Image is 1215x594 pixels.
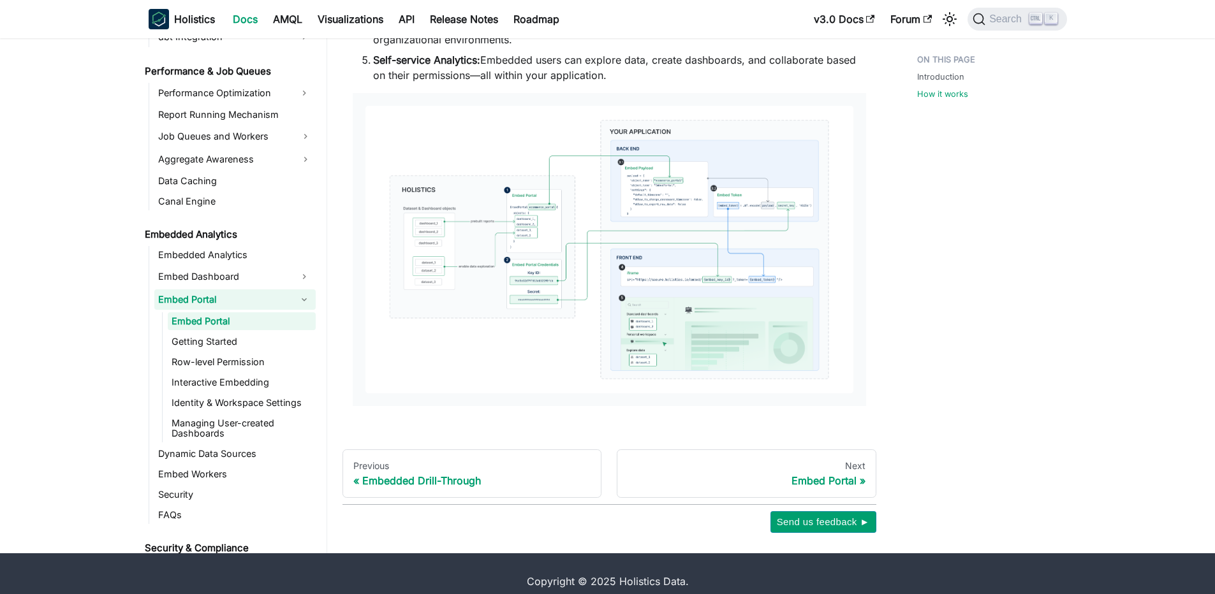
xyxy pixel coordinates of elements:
[506,9,567,29] a: Roadmap
[154,506,316,524] a: FAQs
[917,71,964,83] a: Introduction
[154,106,316,124] a: Report Running Mechanism
[141,539,316,557] a: Security & Compliance
[154,246,316,264] a: Embedded Analytics
[154,192,316,210] a: Canal Engine
[154,465,316,483] a: Embed Workers
[154,83,293,103] a: Performance Optimization
[968,8,1066,31] button: Search (Ctrl+K)
[985,13,1029,25] span: Search
[225,9,265,29] a: Docs
[168,414,316,442] a: Managing User-created Dashboards
[770,511,876,533] button: Send us feedback ►
[154,172,316,190] a: Data Caching
[265,9,310,29] a: AMQL
[628,474,865,487] div: Embed Portal
[353,460,591,472] div: Previous
[154,126,316,147] a: Job Queues and Workers
[202,574,1013,589] div: Copyright © 2025 Holistics Data.
[154,445,316,463] a: Dynamic Data Sources
[154,149,316,170] a: Aggregate Awareness
[342,449,602,498] a: PreviousEmbedded Drill-Through
[422,9,506,29] a: Release Notes
[168,333,316,351] a: Getting Started
[353,474,591,487] div: Embedded Drill-Through
[149,9,215,29] a: HolisticsHolistics
[154,486,316,503] a: Security
[293,289,316,310] button: Collapse sidebar category 'Embed Portal'
[154,289,293,310] a: Embed Portal
[806,9,883,29] a: v3.0 Docs
[293,83,316,103] button: Expand sidebar category 'Performance Optimization'
[141,62,316,80] a: Performance & Job Queues
[939,9,960,29] button: Switch between dark and light mode (currently light mode)
[149,9,169,29] img: Holistics
[310,9,391,29] a: Visualizations
[342,449,876,498] nav: Docs pages
[617,449,876,498] a: NextEmbed Portal
[628,460,865,472] div: Next
[883,9,939,29] a: Forum
[293,266,316,287] button: Expand sidebar category 'Embed Dashboard'
[168,353,316,371] a: Row-level Permission
[365,106,853,393] img: embed portal overview diagram
[154,266,293,287] a: Embed Dashboard
[168,312,316,330] a: Embed Portal
[174,11,215,27] b: Holistics
[373,54,480,66] strong: Self-service Analytics:
[373,52,866,83] li: Embedded users can explore data, create dashboards, and collaborate based on their permissions—al...
[917,88,968,100] a: How it works
[1045,13,1057,24] kbd: K
[168,373,316,391] a: Interactive Embedding
[141,226,316,243] a: Embedded Analytics
[777,514,870,530] span: Send us feedback ►
[391,9,422,29] a: API
[168,394,316,412] a: Identity & Workspace Settings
